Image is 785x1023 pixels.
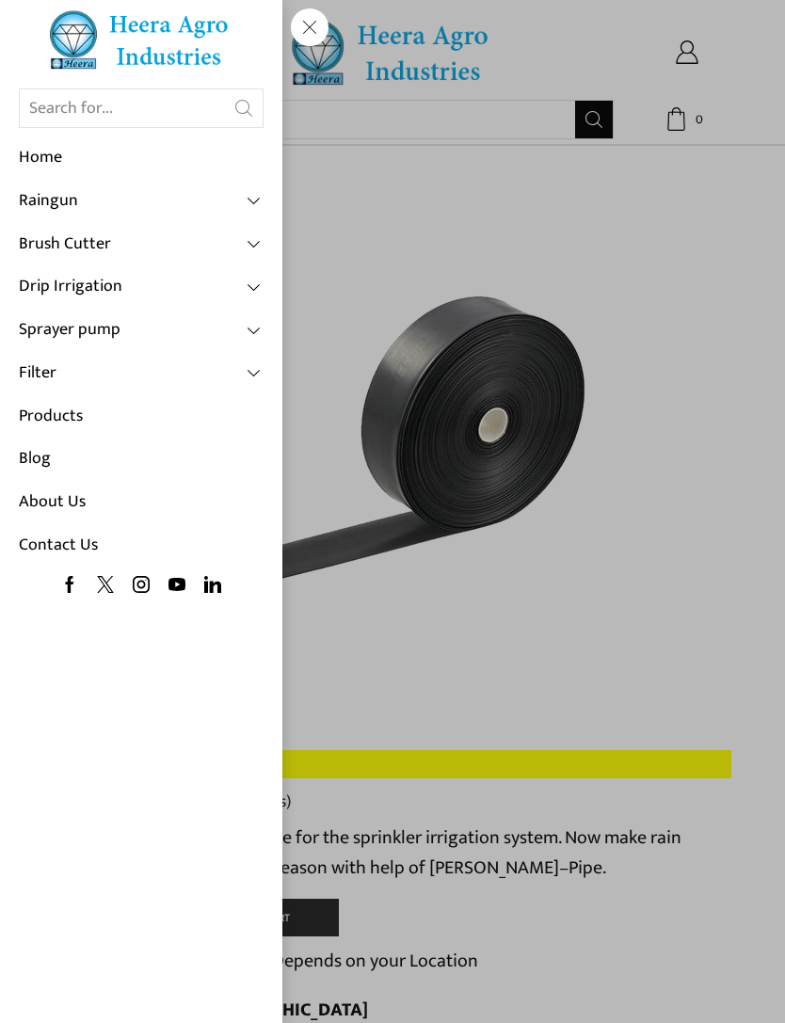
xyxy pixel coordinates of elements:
[19,395,264,439] a: Products
[19,136,264,180] a: Home
[20,89,225,127] input: Search for...
[225,89,263,127] button: Search button
[19,524,264,567] a: Contact Us
[19,223,264,266] a: Brush Cutter
[19,265,264,309] a: Drip Irrigation
[19,309,264,352] a: Sprayer pump
[19,481,264,524] a: About Us
[19,438,264,481] a: Blog
[19,352,264,395] a: Filter
[19,180,264,223] a: Raingun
